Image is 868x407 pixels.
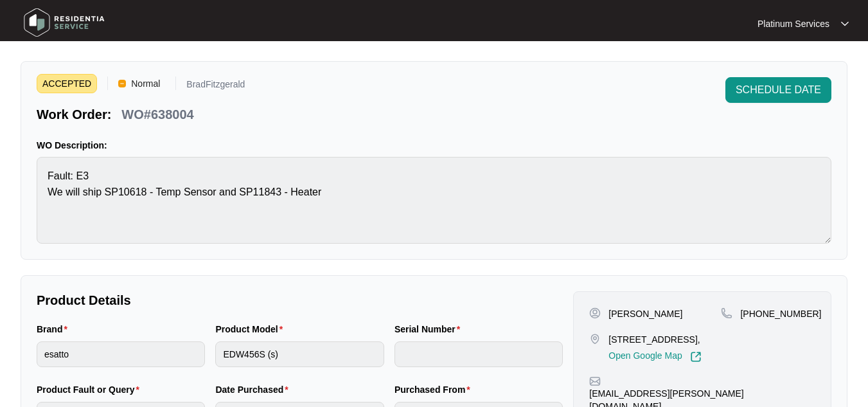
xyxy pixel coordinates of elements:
label: Serial Number [394,323,465,336]
label: Product Model [215,323,288,336]
label: Product Fault or Query [37,383,145,396]
span: SCHEDULE DATE [736,82,821,98]
span: Normal [126,74,165,93]
img: user-pin [589,307,601,319]
p: Product Details [37,291,563,309]
p: WO Description: [37,139,831,152]
p: [PERSON_NAME] [608,307,682,320]
p: [STREET_ADDRESS], [608,333,701,346]
p: WO#638004 [121,105,193,123]
img: map-pin [589,333,601,345]
a: Open Google Map [608,351,701,363]
img: residentia service logo [19,3,109,42]
img: map-pin [721,307,732,319]
button: SCHEDULE DATE [725,77,831,103]
p: Work Order: [37,105,111,123]
span: ACCEPTED [37,74,97,93]
textarea: Fault: E3 We will ship SP10618 - Temp Sensor and SP11843 - Heater [37,157,831,244]
label: Purchased From [394,383,475,396]
input: Serial Number [394,341,563,367]
p: [PHONE_NUMBER] [740,307,821,320]
img: Link-External [690,351,702,363]
img: Vercel Logo [118,80,126,87]
p: BradFitzgerald [186,80,245,93]
img: map-pin [589,375,601,387]
p: Platinum Services [757,17,829,30]
label: Date Purchased [215,383,293,396]
input: Product Model [215,341,384,367]
img: dropdown arrow [841,21,849,27]
input: Brand [37,341,205,367]
label: Brand [37,323,73,336]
